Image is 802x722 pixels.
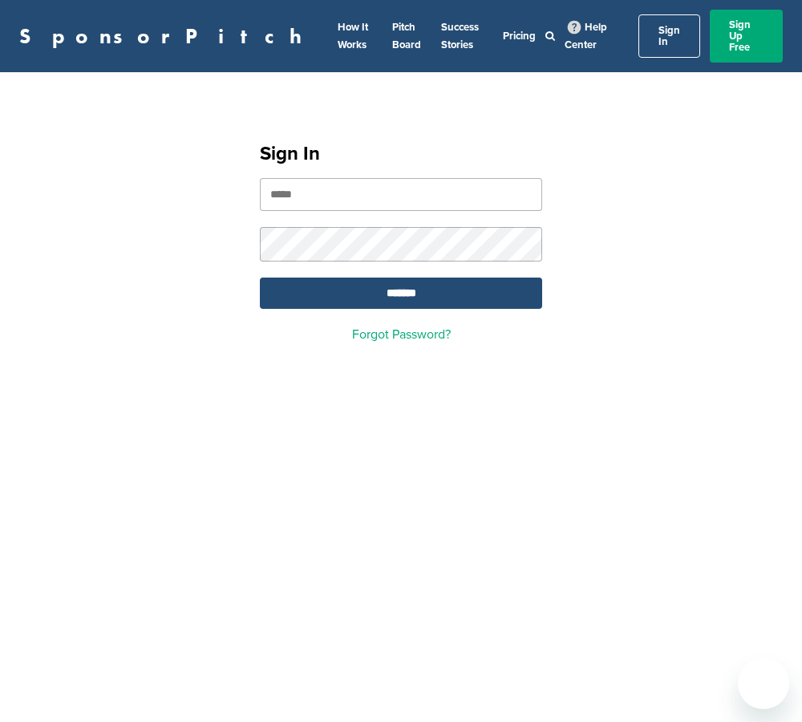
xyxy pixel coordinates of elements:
h1: Sign In [260,140,542,168]
a: Forgot Password? [352,327,451,343]
a: Pricing [503,30,536,43]
a: Sign Up Free [710,10,783,63]
a: Sign In [638,14,700,58]
a: Success Stories [441,21,479,51]
a: How It Works [338,21,368,51]
iframe: Button to launch messaging window [738,658,789,709]
a: SponsorPitch [19,26,312,47]
a: Pitch Board [392,21,421,51]
a: Help Center [565,18,607,55]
